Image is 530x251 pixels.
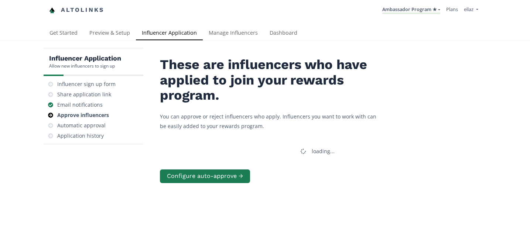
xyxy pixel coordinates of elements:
a: Altolinks [49,4,105,16]
img: favicon-32x32.png [49,7,55,13]
div: Approve influencers [57,111,109,119]
h2: These are influencers who have applied to join your rewards program. [160,57,382,103]
div: Allow new influencers to sign up [49,63,121,69]
div: Influencer sign up form [57,80,116,88]
a: Preview & Setup [83,26,136,41]
div: loading... [312,148,335,155]
a: Ambassador Program ★ [382,6,440,14]
a: Manage Influencers [203,26,264,41]
button: Configure auto-approve → [160,169,250,183]
span: ellaz [464,6,473,13]
div: Email notifications [57,101,103,109]
p: You can approve or reject influencers who apply. Influencers you want to work with can be easily ... [160,112,382,130]
h5: Influencer Application [49,54,121,63]
a: Influencer Application [136,26,203,41]
div: Share application link [57,91,111,98]
a: Plans [446,6,458,13]
div: Automatic approval [57,122,106,129]
div: Application history [57,132,104,140]
a: Dashboard [264,26,303,41]
a: ellaz [464,6,478,14]
a: Get Started [44,26,83,41]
